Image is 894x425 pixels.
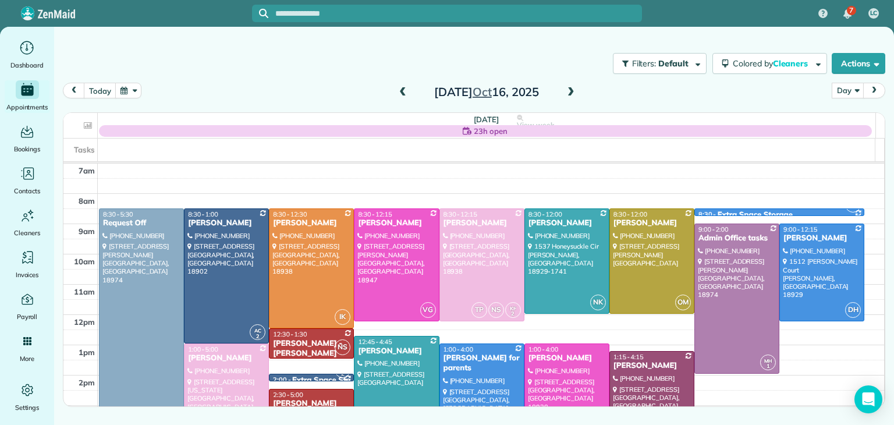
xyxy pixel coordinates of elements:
[335,309,350,325] span: IK
[607,53,707,74] a: Filters: Default
[849,6,853,15] span: 7
[6,101,48,113] span: Appointments
[358,338,392,346] span: 12:45 - 4:45
[10,59,44,71] span: Dashboard
[292,376,367,385] div: Extra Space Storage
[74,287,95,296] span: 11am
[79,226,95,236] span: 9am
[698,233,776,243] div: Admin Office tasks
[632,58,657,69] span: Filters:
[273,391,303,399] span: 2:30 - 5:00
[773,58,810,69] span: Cleaners
[675,295,691,310] span: OM
[335,369,350,380] small: 2
[528,210,562,218] span: 8:30 - 12:00
[79,196,95,206] span: 8am
[854,385,882,413] div: Open Intercom Messenger
[187,353,265,363] div: [PERSON_NAME]
[444,210,477,218] span: 8:30 - 12:15
[832,83,864,98] button: Day
[357,346,435,356] div: [PERSON_NAME]
[15,402,40,413] span: Settings
[188,345,218,353] span: 1:00 - 5:00
[764,357,772,364] span: MH
[488,302,504,318] span: NS
[474,115,499,124] span: [DATE]
[733,58,812,69] span: Colored by
[5,80,49,113] a: Appointments
[84,83,116,98] button: today
[590,295,606,310] span: NK
[528,218,606,228] div: [PERSON_NAME]
[5,381,49,413] a: Settings
[5,290,49,323] a: Payroll
[474,125,508,137] span: 23h open
[444,345,474,353] span: 1:00 - 4:00
[718,210,793,220] div: Extra Space Storage
[63,83,85,98] button: prev
[14,185,40,197] span: Contacts
[870,9,878,18] span: LC
[335,339,350,355] span: NS
[252,9,268,18] button: Focus search
[358,210,392,218] span: 8:30 - 12:15
[510,305,516,311] span: KF
[74,317,95,327] span: 12pm
[658,58,689,69] span: Default
[272,218,350,228] div: [PERSON_NAME]
[832,53,885,74] button: Actions
[79,378,95,387] span: 2pm
[357,218,435,228] div: [PERSON_NAME]
[443,218,521,228] div: [PERSON_NAME]
[79,166,95,175] span: 7am
[250,331,265,342] small: 2
[74,145,95,154] span: Tasks
[835,1,860,27] div: 7 unread notifications
[863,83,885,98] button: next
[14,227,40,239] span: Cleaners
[16,269,39,281] span: Invoices
[613,353,644,361] span: 1:15 - 4:15
[517,121,554,130] span: View week
[17,311,38,323] span: Payroll
[471,302,487,318] span: TP
[420,302,436,318] span: VG
[74,257,95,266] span: 10am
[5,122,49,155] a: Bookings
[528,353,606,363] div: [PERSON_NAME]
[783,225,817,233] span: 9:00 - 12:15
[613,361,691,371] div: [PERSON_NAME]
[506,309,520,320] small: 2
[761,361,775,372] small: 1
[698,225,729,233] span: 9:00 - 2:00
[188,210,218,218] span: 8:30 - 1:00
[20,353,34,364] span: More
[5,206,49,239] a: Cleaners
[613,218,691,228] div: [PERSON_NAME]
[528,345,559,353] span: 1:00 - 4:00
[272,399,350,409] div: [PERSON_NAME]
[14,143,41,155] span: Bookings
[443,353,521,373] div: [PERSON_NAME] for parents
[473,84,492,99] span: Oct
[102,218,180,228] div: Request Off
[103,210,133,218] span: 8:30 - 5:30
[414,86,559,98] h2: [DATE] 16, 2025
[259,9,268,18] svg: Focus search
[5,248,49,281] a: Invoices
[5,38,49,71] a: Dashboard
[613,210,647,218] span: 8:30 - 12:00
[845,302,861,318] span: DH
[5,164,49,197] a: Contacts
[79,348,95,357] span: 1pm
[273,210,307,218] span: 8:30 - 12:30
[783,233,861,243] div: [PERSON_NAME]
[254,327,261,334] span: AC
[712,53,827,74] button: Colored byCleaners
[613,53,707,74] button: Filters: Default
[187,218,265,228] div: [PERSON_NAME]
[272,339,350,369] div: [PERSON_NAME] - [PERSON_NAME] Law Offices
[273,330,307,338] span: 12:30 - 1:30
